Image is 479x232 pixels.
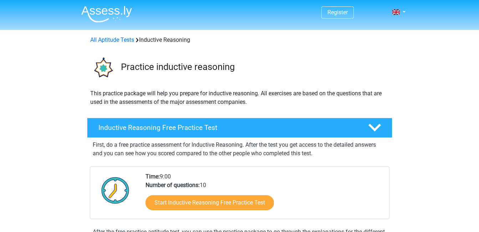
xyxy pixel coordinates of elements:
p: This practice package will help you prepare for inductive reasoning. All exercises are based on t... [90,89,389,106]
img: Assessly [81,6,132,22]
a: All Aptitude Tests [90,36,134,43]
img: Clock [97,172,133,208]
b: Number of questions: [146,182,200,188]
div: Inductive Reasoning [87,36,392,44]
h4: Inductive Reasoning Free Practice Test [98,123,357,132]
img: inductive reasoning [87,53,118,83]
p: First, do a free practice assessment for Inductive Reasoning. After the test you get access to th... [93,141,387,158]
b: Time: [146,173,160,180]
a: Register [327,9,348,16]
h3: Practice inductive reasoning [121,61,387,72]
div: 9:00 10 [140,172,389,219]
a: Inductive Reasoning Free Practice Test [84,118,395,138]
a: Start Inductive Reasoning Free Practice Test [146,195,274,210]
